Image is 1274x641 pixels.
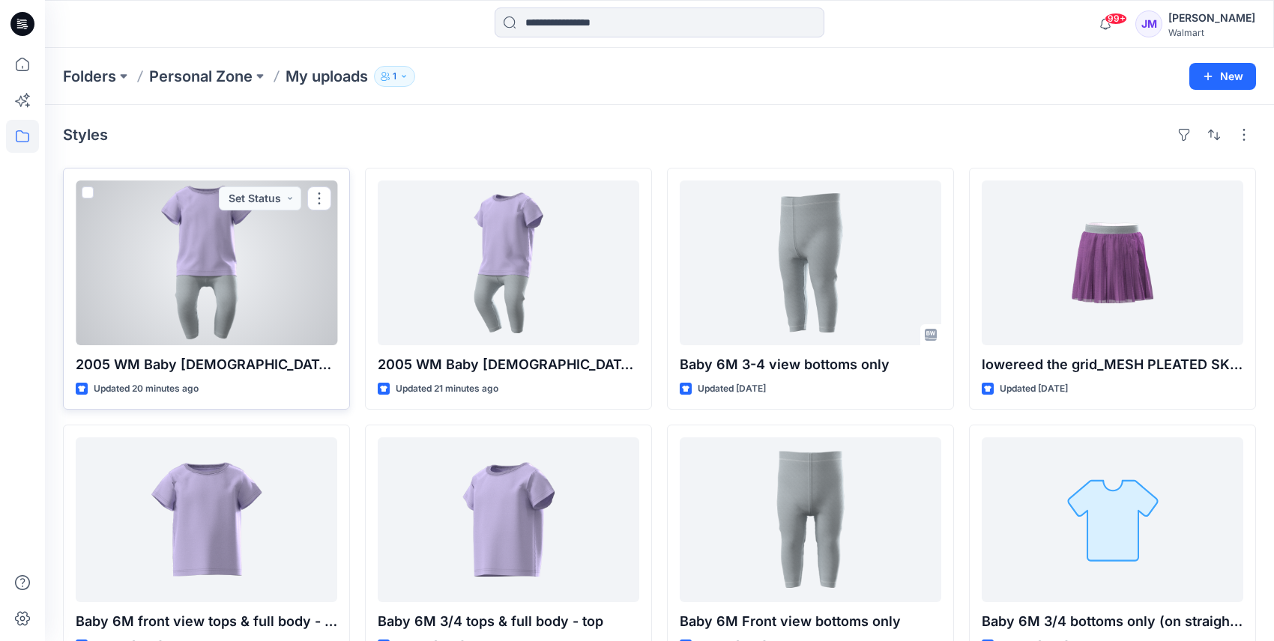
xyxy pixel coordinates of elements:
[396,381,498,397] p: Updated 21 minutes ago
[378,354,639,375] p: 2005 WM Baby [DEMOGRAPHIC_DATA] M 3/4 tops & full body
[76,611,337,632] p: Baby 6M front view tops & full body - top
[982,180,1243,345] a: lowereed the grid_MESH PLEATED SKIRT_LG7007
[982,611,1243,632] p: Baby 6M 3/4 bottoms only (on straight & bent leg)
[378,611,639,632] p: Baby 6M 3/4 tops & full body - top
[1168,9,1255,27] div: [PERSON_NAME]
[393,68,396,85] p: 1
[374,66,415,87] button: 1
[680,180,941,345] a: Baby 6M 3-4 view bottoms only
[286,66,368,87] p: My uploads
[1189,63,1256,90] button: New
[680,354,941,375] p: Baby 6M 3-4 view bottoms only
[698,381,766,397] p: Updated [DATE]
[76,354,337,375] p: 2005 WM Baby [DEMOGRAPHIC_DATA] M front view tops & full body
[63,66,116,87] a: Folders
[76,437,337,602] a: Baby 6M front view tops & full body - top
[982,437,1243,602] a: Baby 6M 3/4 bottoms only (on straight & bent leg)
[1168,27,1255,38] div: Walmart
[76,180,337,345] a: 2005 WM Baby 6 M front view tops & full body
[1000,381,1068,397] p: Updated [DATE]
[680,437,941,602] a: Baby 6M Front view bottoms only
[378,437,639,602] a: Baby 6M 3/4 tops & full body - top
[1135,10,1162,37] div: JM
[680,611,941,632] p: Baby 6M Front view bottoms only
[982,354,1243,375] p: lowereed the grid_MESH PLEATED SKIRT_LG7007
[94,381,199,397] p: Updated 20 minutes ago
[1105,13,1127,25] span: 99+
[63,126,108,144] h4: Styles
[378,180,639,345] a: 2005 WM Baby 6 M 3/4 tops & full body
[149,66,253,87] a: Personal Zone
